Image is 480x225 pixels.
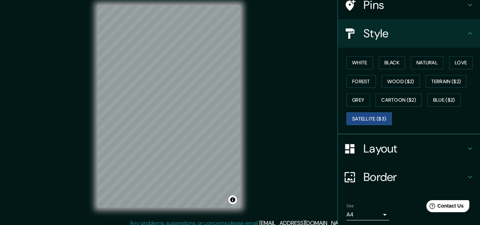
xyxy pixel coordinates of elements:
[346,203,354,209] label: Size
[426,75,467,88] button: Terrain ($2)
[411,56,443,69] button: Natural
[449,56,473,69] button: Love
[379,56,405,69] button: Black
[338,19,480,48] div: Style
[363,170,466,184] h4: Border
[346,75,376,88] button: Forest
[417,197,472,217] iframe: Help widget launcher
[346,112,392,125] button: Satellite ($3)
[346,209,389,220] div: A4
[363,26,466,41] h4: Style
[97,5,241,208] canvas: Map
[382,75,420,88] button: Wood ($2)
[427,93,461,107] button: Blue ($2)
[228,195,237,204] button: Toggle attribution
[346,56,373,69] button: White
[338,163,480,191] div: Border
[376,93,422,107] button: Cartoon ($2)
[338,134,480,163] div: Layout
[346,93,370,107] button: Grey
[363,141,466,156] h4: Layout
